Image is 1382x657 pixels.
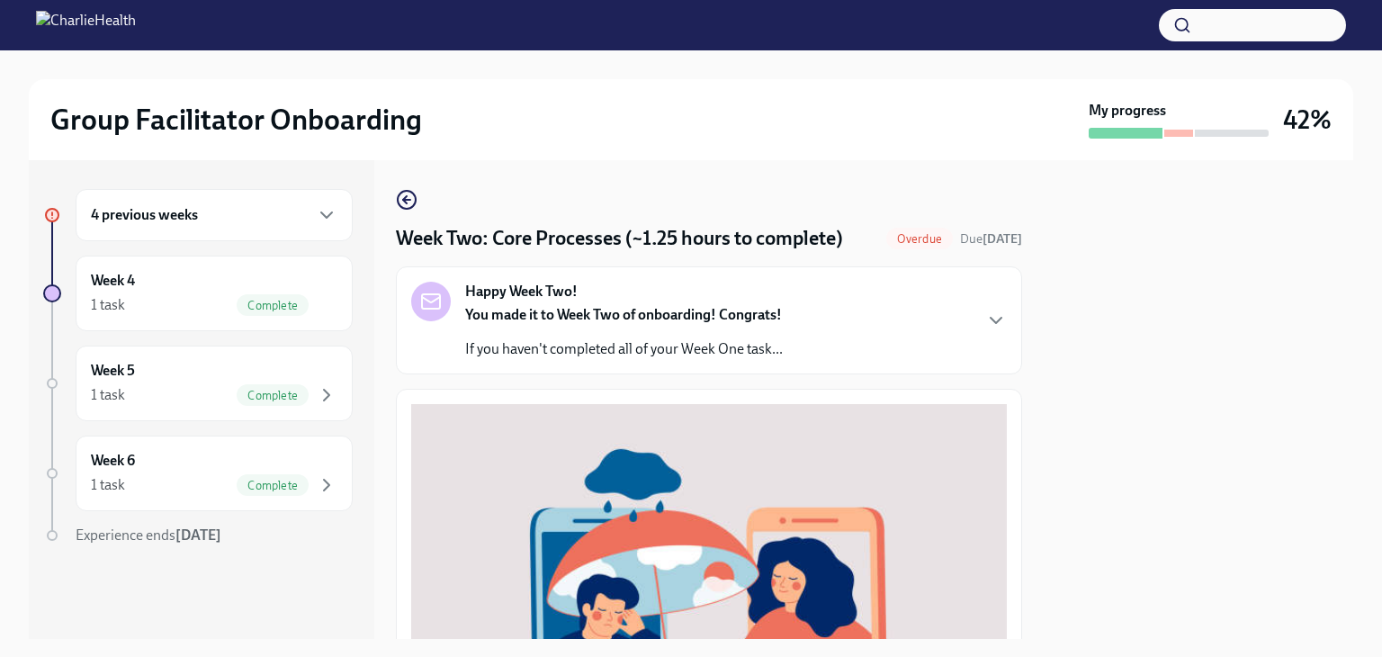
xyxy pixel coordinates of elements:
strong: [DATE] [983,231,1022,247]
span: Complete [237,389,309,402]
span: Experience ends [76,526,221,544]
strong: My progress [1089,101,1166,121]
h3: 42% [1283,103,1332,136]
div: 1 task [91,475,125,495]
span: Complete [237,479,309,492]
strong: [DATE] [175,526,221,544]
span: Overdue [886,232,953,246]
span: Due [960,231,1022,247]
span: Complete [237,299,309,312]
h2: Group Facilitator Onboarding [50,102,422,138]
a: Week 61 taskComplete [43,436,353,511]
a: Week 41 taskComplete [43,256,353,331]
h6: Week 5 [91,361,135,381]
h6: Week 6 [91,451,135,471]
h6: Week 4 [91,271,135,291]
div: 4 previous weeks [76,189,353,241]
a: Week 51 taskComplete [43,346,353,421]
p: If you haven't completed all of your Week One task... [465,339,783,359]
strong: You made it to Week Two of onboarding! Congrats! [465,306,782,323]
strong: Happy Week Two! [465,282,578,301]
h6: 4 previous weeks [91,205,198,225]
img: CharlieHealth [36,11,136,40]
div: 1 task [91,295,125,315]
span: September 16th, 2025 10:00 [960,230,1022,247]
div: 1 task [91,385,125,405]
h4: Week Two: Core Processes (~1.25 hours to complete) [396,225,843,252]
